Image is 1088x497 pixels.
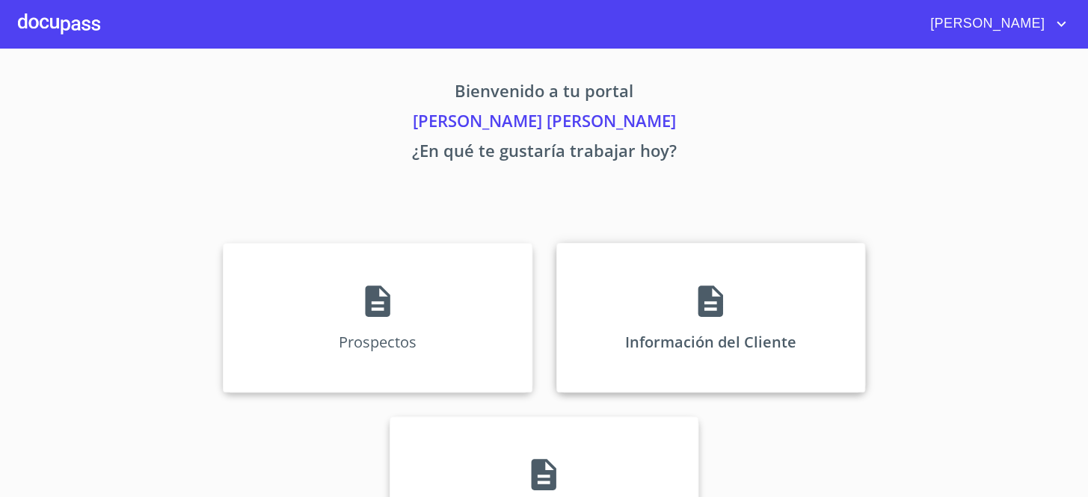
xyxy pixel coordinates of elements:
[84,78,1005,108] p: Bienvenido a tu portal
[919,12,1052,36] span: [PERSON_NAME]
[339,332,417,352] p: Prospectos
[84,138,1005,168] p: ¿En qué te gustaría trabajar hoy?
[84,108,1005,138] p: [PERSON_NAME] [PERSON_NAME]
[625,332,796,352] p: Información del Cliente
[919,12,1070,36] button: account of current user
